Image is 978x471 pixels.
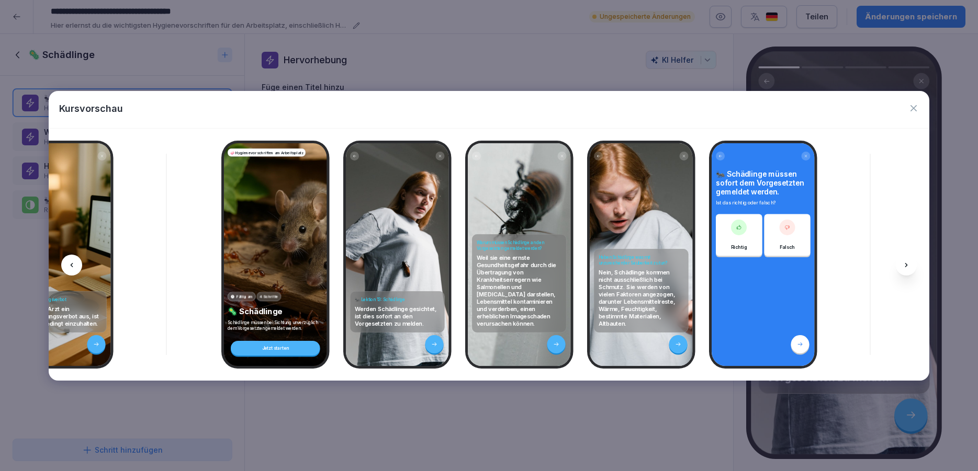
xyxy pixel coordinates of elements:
p: Kursvorschau [59,101,123,116]
p: 4 Schritte [260,294,278,300]
h4: 🐜 Lektion 13: Schädlinge [355,296,441,302]
div: Jetzt starten [231,341,320,355]
p: Spricht ein Arzt ein Beschäftigungsverbot aus, ist dieses unbedingt einzuhalten. [17,305,103,327]
p: Fällig am [237,294,253,300]
p: 🦠 Schädlinge [228,306,323,316]
h4: Warum müssen Schädlinge an den Vorgesetzten gemeldet werden? [477,239,563,251]
p: Nein, Schädlinge kommen nicht ausschließlich bei Schmutz. Sie werden von vielen Faktoren angezoge... [599,268,684,327]
h4: 🐜 Schädlinge müssen sofort dem Vorgesetzten gemeldet werden. [716,169,811,196]
p: Werden Schädlinge gesichtet, ist dies sofort an den Vorgesetzten zu melden. [355,305,441,327]
p: Richtig [731,243,747,250]
p: 🧼 Hygienevorschriften am Arbeitsplatz [230,150,303,155]
h4: 🚫 Beschäftigungsverbot [17,296,103,302]
p: Weil sie eine ernste Gesundheitsgefahr durch die Übertragung von Krankheitserregern wie Salmonell... [477,254,563,327]
p: Falsch [780,243,795,250]
p: Ist das richtig oder falsch? [716,199,811,206]
h4: Haben Schädlinge was mit unzureichender Sauberkeit zu tun? [599,254,684,266]
p: Schädlinge müssen bei Sichtung unverzüglich dem Vorgesetzten gemeldet werden. [228,319,323,331]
